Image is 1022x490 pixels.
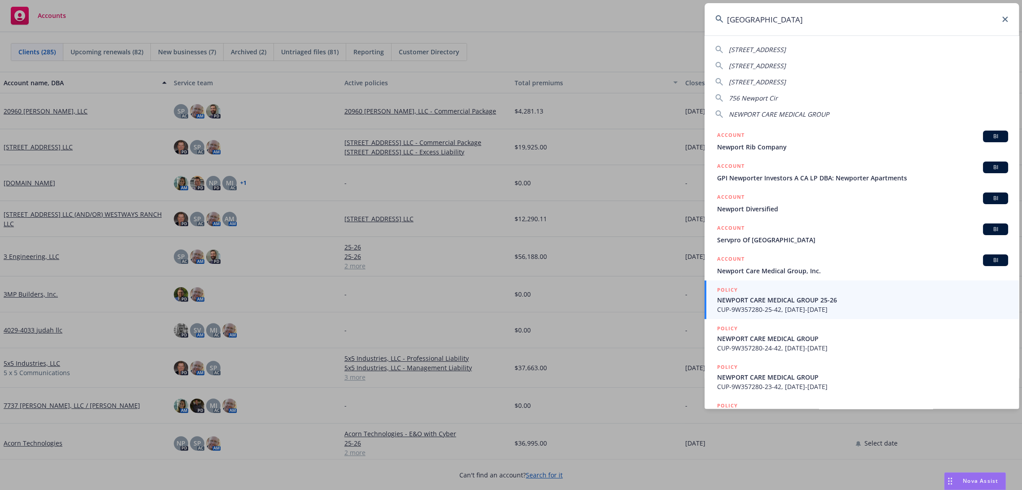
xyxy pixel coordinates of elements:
a: ACCOUNTBIServpro Of [GEOGRAPHIC_DATA] [705,219,1019,249]
span: Newport Care Medical Group, Inc. [717,266,1008,276]
span: Newport Diversified [717,204,1008,214]
a: ACCOUNTBINewport Care Medical Group, Inc. [705,249,1019,280]
span: BI [987,194,1004,202]
h5: POLICY [717,285,738,294]
a: ACCOUNTBINewport Rib Company [705,126,1019,157]
button: Nova Assist [944,472,1006,490]
a: POLICYNEWPORT CARE MEDICAL GROUPCUP-9W357280-23-42, [DATE]-[DATE] [705,358,1019,396]
span: Nova Assist [963,477,998,485]
a: ACCOUNTBIGPI Newporter Investors A CA LP DBA: Newporter Apartments [705,157,1019,188]
h5: ACCOUNT [717,254,744,265]
span: CUP-9W357280-23-42, [DATE]-[DATE] [717,382,1008,391]
span: BI [987,132,1004,140]
span: BI [987,256,1004,264]
a: ACCOUNTBINewport Diversified [705,188,1019,219]
h5: ACCOUNT [717,223,744,234]
span: NEWPORT CARE MEDICAL GROUP [717,334,1008,343]
span: NEWPORT CARE MEDICAL GROUP [717,372,1008,382]
span: Servpro Of [GEOGRAPHIC_DATA] [717,235,1008,245]
h5: ACCOUNT [717,192,744,203]
span: BI [987,225,1004,233]
h5: POLICY [717,324,738,333]
h5: ACCOUNT [717,131,744,141]
span: NEWPORT CARE MEDICAL GROUP 25-26 [717,295,1008,305]
span: BI [987,163,1004,171]
span: CUP-9W357280-25-42, [DATE]-[DATE] [717,305,1008,314]
span: CUP-9W357280-24-42, [DATE]-[DATE] [717,343,1008,353]
span: [STREET_ADDRESS] [729,61,786,70]
h5: POLICY [717,401,738,410]
span: NEWPORT CARE MEDICAL GROUP [729,110,829,118]
h5: ACCOUNT [717,162,744,172]
span: 756 Newport Cir [729,94,778,102]
a: POLICYNEWPORT CARE MEDICAL GROUP 25-26CUP-9W357280-25-42, [DATE]-[DATE] [705,280,1019,319]
input: Search... [705,3,1019,35]
h5: POLICY [717,363,738,372]
span: [STREET_ADDRESS] [729,45,786,54]
span: GPI Newporter Investors A CA LP DBA: Newporter Apartments [717,173,1008,183]
a: POLICYNEWPORT CARE MEDICAL GROUPCUP-9W357280-24-42, [DATE]-[DATE] [705,319,1019,358]
span: [STREET_ADDRESS] [729,78,786,86]
span: Newport Rib Company [717,142,1008,152]
div: Drag to move [944,472,956,490]
a: POLICY [705,396,1019,435]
